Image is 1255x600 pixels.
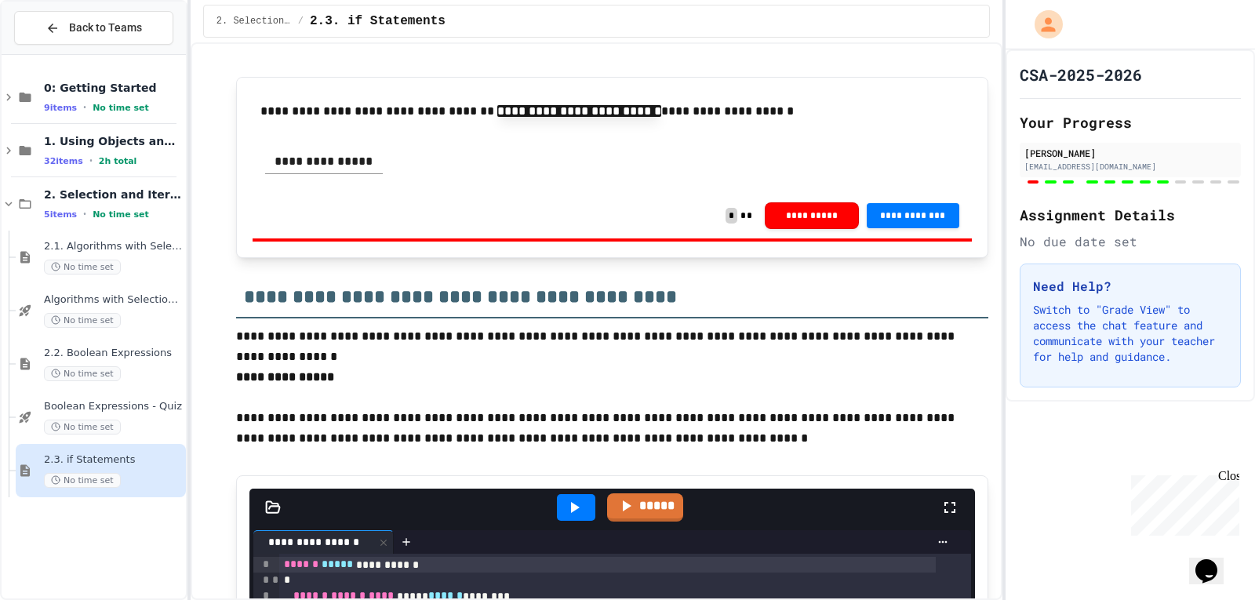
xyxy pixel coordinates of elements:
[1125,469,1239,536] iframe: chat widget
[310,12,446,31] span: 2.3. if Statements
[1020,64,1142,85] h1: CSA-2025-2026
[216,15,292,27] span: 2. Selection and Iteration
[14,11,173,45] button: Back to Teams
[1024,146,1236,160] div: [PERSON_NAME]
[44,156,83,166] span: 32 items
[93,209,149,220] span: No time set
[1189,537,1239,584] iframe: chat widget
[44,260,121,275] span: No time set
[6,6,108,100] div: Chat with us now!Close
[44,347,183,360] span: 2.2. Boolean Expressions
[93,103,149,113] span: No time set
[44,400,183,413] span: Boolean Expressions - Quiz
[83,101,86,114] span: •
[44,187,183,202] span: 2. Selection and Iteration
[44,293,183,307] span: Algorithms with Selection and Repetition - Topic 2.1
[44,313,121,328] span: No time set
[83,208,86,220] span: •
[1024,161,1236,173] div: [EMAIL_ADDRESS][DOMAIN_NAME]
[1020,204,1241,226] h2: Assignment Details
[1020,232,1241,251] div: No due date set
[44,209,77,220] span: 5 items
[44,240,183,253] span: 2.1. Algorithms with Selection and Repetition
[1033,302,1228,365] p: Switch to "Grade View" to access the chat feature and communicate with your teacher for help and ...
[1020,111,1241,133] h2: Your Progress
[1033,277,1228,296] h3: Need Help?
[99,156,137,166] span: 2h total
[298,15,304,27] span: /
[44,453,183,467] span: 2.3. if Statements
[44,134,183,148] span: 1. Using Objects and Methods
[44,473,121,488] span: No time set
[44,103,77,113] span: 9 items
[44,366,121,381] span: No time set
[44,81,183,95] span: 0: Getting Started
[1018,6,1067,42] div: My Account
[89,155,93,167] span: •
[69,20,142,36] span: Back to Teams
[44,420,121,435] span: No time set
